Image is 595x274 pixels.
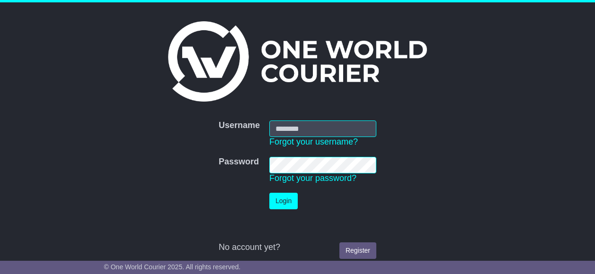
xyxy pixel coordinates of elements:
[339,242,376,259] a: Register
[269,173,356,183] a: Forgot your password?
[168,21,426,102] img: One World
[219,120,260,131] label: Username
[269,137,358,146] a: Forgot your username?
[269,193,298,209] button: Login
[104,263,241,271] span: © One World Courier 2025. All rights reserved.
[219,157,259,167] label: Password
[219,242,376,253] div: No account yet?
